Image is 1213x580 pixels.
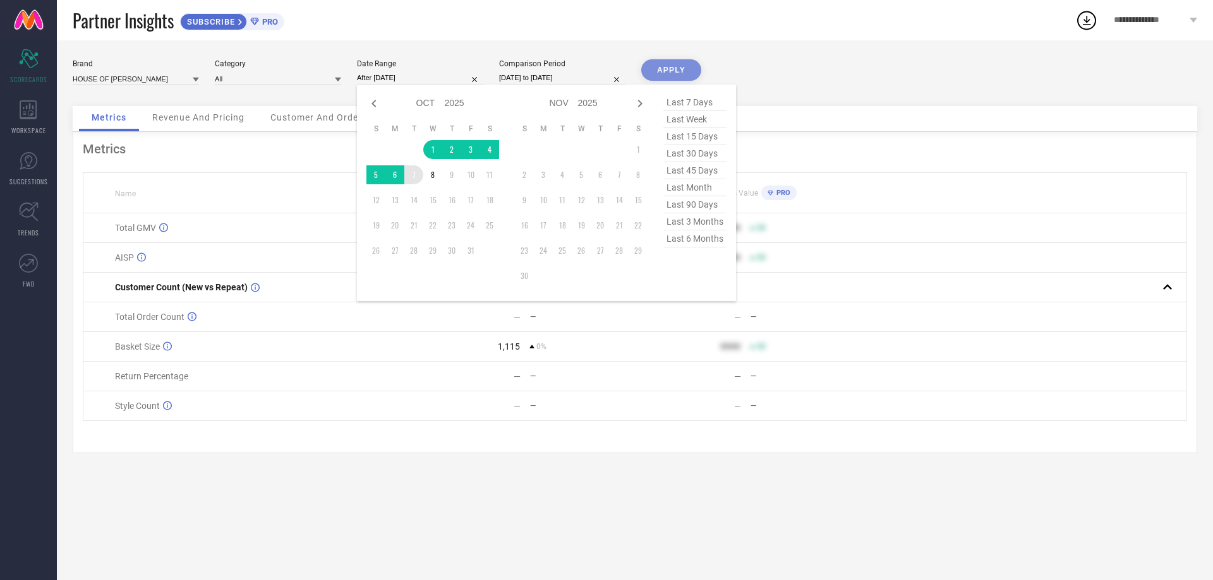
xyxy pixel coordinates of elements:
[530,372,634,381] div: —
[530,401,634,410] div: —
[442,241,461,260] td: Thu Oct 30 2025
[385,241,404,260] td: Mon Oct 27 2025
[357,71,483,85] input: Select date range
[757,253,766,262] span: 50
[180,10,284,30] a: SUBSCRIBEPRO
[115,371,188,381] span: Return Percentage
[629,124,648,134] th: Saturday
[514,401,521,411] div: —
[152,112,244,122] span: Revenue And Pricing
[572,216,591,235] td: Wed Nov 19 2025
[385,124,404,134] th: Monday
[480,140,499,159] td: Sat Oct 04 2025
[515,191,534,210] td: Sun Nov 09 2025
[357,59,483,68] div: Date Range
[442,191,461,210] td: Thu Oct 16 2025
[515,241,534,260] td: Sun Nov 23 2025
[461,241,480,260] td: Fri Oct 31 2025
[515,266,534,285] td: Sun Nov 30 2025
[629,140,648,159] td: Sat Nov 01 2025
[629,191,648,210] td: Sat Nov 15 2025
[366,96,382,111] div: Previous month
[515,165,534,184] td: Sun Nov 02 2025
[751,401,855,410] div: —
[480,165,499,184] td: Sat Oct 11 2025
[591,241,610,260] td: Thu Nov 27 2025
[115,282,248,292] span: Customer Count (New vs Repeat)
[553,165,572,184] td: Tue Nov 04 2025
[663,162,727,179] span: last 45 days
[442,140,461,159] td: Thu Oct 02 2025
[73,59,199,68] div: Brand
[215,59,341,68] div: Category
[499,59,625,68] div: Comparison Period
[385,191,404,210] td: Mon Oct 13 2025
[553,124,572,134] th: Tuesday
[83,141,1187,157] div: Metrics
[629,241,648,260] td: Sat Nov 29 2025
[442,165,461,184] td: Thu Oct 09 2025
[270,112,367,122] span: Customer And Orders
[366,191,385,210] td: Sun Oct 12 2025
[461,191,480,210] td: Fri Oct 17 2025
[610,241,629,260] td: Fri Nov 28 2025
[18,228,39,237] span: TRENDS
[480,216,499,235] td: Sat Oct 25 2025
[461,140,480,159] td: Fri Oct 03 2025
[734,401,741,411] div: —
[423,124,442,134] th: Wednesday
[663,196,727,213] span: last 90 days
[23,279,35,288] span: FWD
[480,124,499,134] th: Saturday
[181,17,238,27] span: SUBSCRIBE
[720,341,740,352] div: 9999
[515,216,534,235] td: Sun Nov 16 2025
[366,241,385,260] td: Sun Oct 26 2025
[610,124,629,134] th: Friday
[92,112,126,122] span: Metrics
[734,312,741,322] div: —
[663,128,727,145] span: last 15 days
[632,96,648,111] div: Next month
[514,312,521,322] div: —
[423,140,442,159] td: Wed Oct 01 2025
[534,241,553,260] td: Mon Nov 24 2025
[404,165,423,184] td: Tue Oct 07 2025
[572,165,591,184] td: Wed Nov 05 2025
[498,341,520,352] div: 1,115
[591,165,610,184] td: Thu Nov 06 2025
[73,8,174,33] span: Partner Insights
[629,165,648,184] td: Sat Nov 08 2025
[404,124,423,134] th: Tuesday
[442,124,461,134] th: Thursday
[10,74,47,84] span: SCORECARDS
[115,189,136,198] span: Name
[115,252,134,263] span: AISP
[480,191,499,210] td: Sat Oct 18 2025
[663,213,727,230] span: last 3 months
[591,216,610,235] td: Thu Nov 20 2025
[366,216,385,235] td: Sun Oct 19 2025
[773,189,790,197] span: PRO
[534,124,553,134] th: Monday
[629,216,648,235] td: Sat Nov 22 2025
[423,241,442,260] td: Wed Oct 29 2025
[572,124,591,134] th: Wednesday
[115,401,160,411] span: Style Count
[115,223,156,233] span: Total GMV
[663,145,727,162] span: last 30 days
[461,216,480,235] td: Fri Oct 24 2025
[572,191,591,210] td: Wed Nov 12 2025
[404,241,423,260] td: Tue Oct 28 2025
[385,216,404,235] td: Mon Oct 20 2025
[423,216,442,235] td: Wed Oct 22 2025
[366,124,385,134] th: Sunday
[534,216,553,235] td: Mon Nov 17 2025
[553,241,572,260] td: Tue Nov 25 2025
[1075,9,1098,32] div: Open download list
[751,372,855,381] div: —
[423,165,442,184] td: Wed Oct 08 2025
[663,179,727,196] span: last month
[385,165,404,184] td: Mon Oct 06 2025
[515,124,534,134] th: Sunday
